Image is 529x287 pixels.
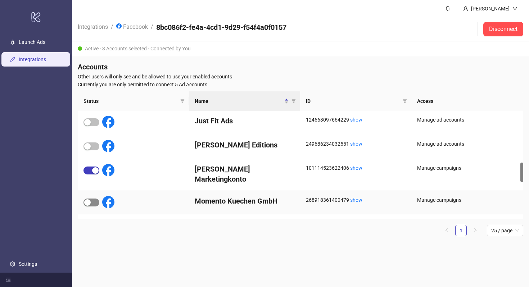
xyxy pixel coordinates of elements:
span: down [512,6,517,11]
span: filter [180,99,185,103]
li: Previous Page [441,225,452,236]
span: filter [179,96,186,106]
h4: Momento Kuechen GmbH [195,196,294,206]
a: show [350,165,362,171]
h4: [PERSON_NAME] Marketingkonto [195,164,294,184]
span: Other users will only see and be allowed to use your enabled accounts [78,73,523,81]
span: ID [306,97,400,105]
span: filter [401,96,408,106]
a: 1 [456,225,466,236]
h4: Accounts [78,62,523,72]
a: Integrations [76,22,109,30]
a: Integrations [19,56,46,62]
span: user [463,6,468,11]
div: 268918361400479 [306,196,406,204]
span: Name [195,97,283,105]
a: Settings [19,261,37,267]
h4: Just Fit Ads [195,116,294,126]
div: Page Size [487,225,523,236]
h4: 8bc086f2-fe4a-4cd1-9d29-f54f4a0f0157 [156,22,286,32]
div: [PERSON_NAME] [468,5,512,13]
button: right [470,225,481,236]
li: Next Page [470,225,481,236]
span: bell [445,6,450,11]
button: left [441,225,452,236]
a: Facebook [115,22,149,30]
li: / [111,22,113,36]
th: Access [411,91,523,111]
span: Status [83,97,177,105]
span: right [473,228,478,232]
span: menu-fold [6,277,11,282]
div: Active - 3 Accounts selected - Connected by You [72,41,529,56]
h4: [PERSON_NAME] Editions [195,140,294,150]
div: 249686234032551 [306,140,406,148]
span: Disconnect [489,26,517,32]
th: Name [189,91,300,111]
a: Launch Ads [19,39,45,45]
div: Manage campaigns [417,196,517,204]
span: Currently you are only permitted to connect 5 Ad Accounts [78,81,523,88]
a: show [350,197,362,203]
span: filter [403,99,407,103]
span: 25 / page [491,225,519,236]
div: 124663097664229 [306,116,406,124]
a: show [350,141,362,147]
div: Manage campaigns [417,164,517,172]
div: Manage ad accounts [417,140,517,148]
li: / [151,22,153,36]
button: Disconnect [483,22,523,36]
a: show [350,117,362,123]
span: filter [290,96,297,106]
div: Manage ad accounts [417,116,517,124]
div: 101114523622406 [306,164,406,172]
span: filter [291,99,296,103]
span: left [444,228,449,232]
